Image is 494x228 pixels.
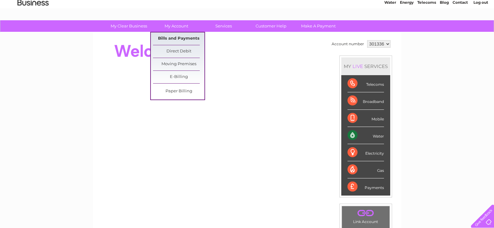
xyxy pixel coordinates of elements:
[453,27,468,31] a: Contact
[153,58,204,70] a: Moving Premises
[103,20,155,32] a: My Clear Business
[417,27,436,31] a: Telecoms
[293,20,344,32] a: Make A Payment
[151,20,202,32] a: My Account
[348,127,384,144] div: Water
[153,85,204,98] a: Paper Billing
[348,161,384,178] div: Gas
[198,20,249,32] a: Services
[348,75,384,92] div: Telecoms
[376,3,420,11] a: 0333 014 3131
[330,39,366,49] td: Account number
[440,27,449,31] a: Blog
[245,20,297,32] a: Customer Help
[342,206,390,226] td: Link Account
[153,45,204,58] a: Direct Debit
[153,71,204,83] a: E-Billing
[341,57,390,75] div: MY SERVICES
[348,110,384,127] div: Mobile
[400,27,414,31] a: Energy
[153,32,204,45] a: Bills and Payments
[348,92,384,109] div: Broadband
[384,27,396,31] a: Water
[17,16,49,35] img: logo.png
[100,3,395,30] div: Clear Business is a trading name of Verastar Limited (registered in [GEOGRAPHIC_DATA] No. 3667643...
[351,63,364,69] div: LIVE
[473,27,488,31] a: Log out
[343,208,388,219] a: .
[348,144,384,161] div: Electricity
[348,178,384,195] div: Payments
